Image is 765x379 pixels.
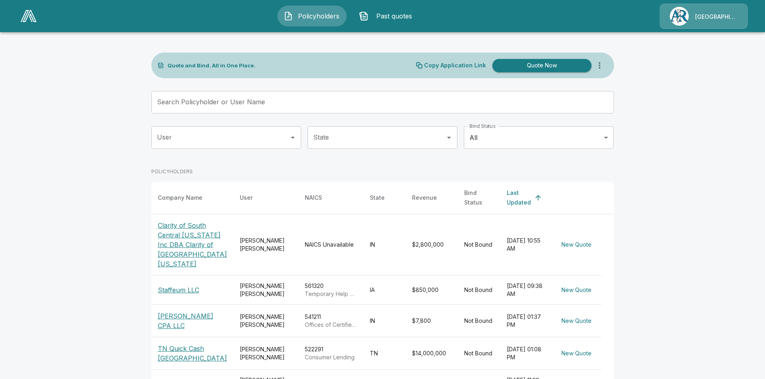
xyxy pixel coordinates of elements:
[372,11,416,21] span: Past quotes
[592,57,608,73] button: more
[158,311,227,330] p: [PERSON_NAME] CPA LLC
[240,193,253,203] div: User
[158,193,202,203] div: Company Name
[363,214,406,276] td: IN
[500,305,552,337] td: [DATE] 01:37 PM
[305,321,357,329] p: Offices of Certified Public Accountants
[558,283,595,298] button: New Quote
[489,59,592,72] a: Quote Now
[158,221,227,269] p: Clarity of South Central [US_STATE] Inc DBA Clarity of [GEOGRAPHIC_DATA][US_STATE]
[305,290,357,298] p: Temporary Help Services
[151,168,193,175] p: POLICYHOLDERS
[458,337,500,370] td: Not Bound
[240,313,292,329] div: [PERSON_NAME] [PERSON_NAME]
[424,63,486,68] p: Copy Application Link
[305,282,357,298] div: 561320
[240,282,292,298] div: [PERSON_NAME] [PERSON_NAME]
[558,237,595,252] button: New Quote
[363,276,406,305] td: IA
[353,6,422,26] button: Past quotes IconPast quotes
[412,193,437,203] div: Revenue
[298,214,363,276] td: NAICS Unavailable
[277,6,347,26] button: Policyholders IconPolicyholders
[406,276,458,305] td: $850,000
[20,10,37,22] img: AA Logo
[406,305,458,337] td: $7,800
[359,11,369,21] img: Past quotes Icon
[507,188,531,207] div: Last Updated
[469,123,496,130] label: Bind Status
[240,345,292,361] div: [PERSON_NAME] [PERSON_NAME]
[167,63,255,68] p: Quote and Bind. All in One Place.
[558,346,595,361] button: New Quote
[305,353,357,361] p: Consumer Lending
[558,314,595,328] button: New Quote
[458,276,500,305] td: Not Bound
[500,337,552,370] td: [DATE] 01:08 PM
[363,337,406,370] td: TN
[406,337,458,370] td: $14,000,000
[464,126,614,149] div: All
[492,59,592,72] button: Quote Now
[443,132,455,143] button: Open
[284,11,293,21] img: Policyholders Icon
[287,132,298,143] button: Open
[458,214,500,276] td: Not Bound
[458,305,500,337] td: Not Bound
[406,214,458,276] td: $2,800,000
[370,193,385,203] div: State
[363,305,406,337] td: IN
[458,182,500,214] th: Bind Status
[158,285,199,295] p: Staffeum LLC
[240,237,292,253] div: [PERSON_NAME] [PERSON_NAME]
[305,313,357,329] div: 541211
[500,276,552,305] td: [DATE] 09:38 AM
[158,344,227,363] p: TN Quick Cash [GEOGRAPHIC_DATA]
[296,11,341,21] span: Policyholders
[305,193,322,203] div: NAICS
[500,214,552,276] td: [DATE] 10:55 AM
[305,345,357,361] div: 522291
